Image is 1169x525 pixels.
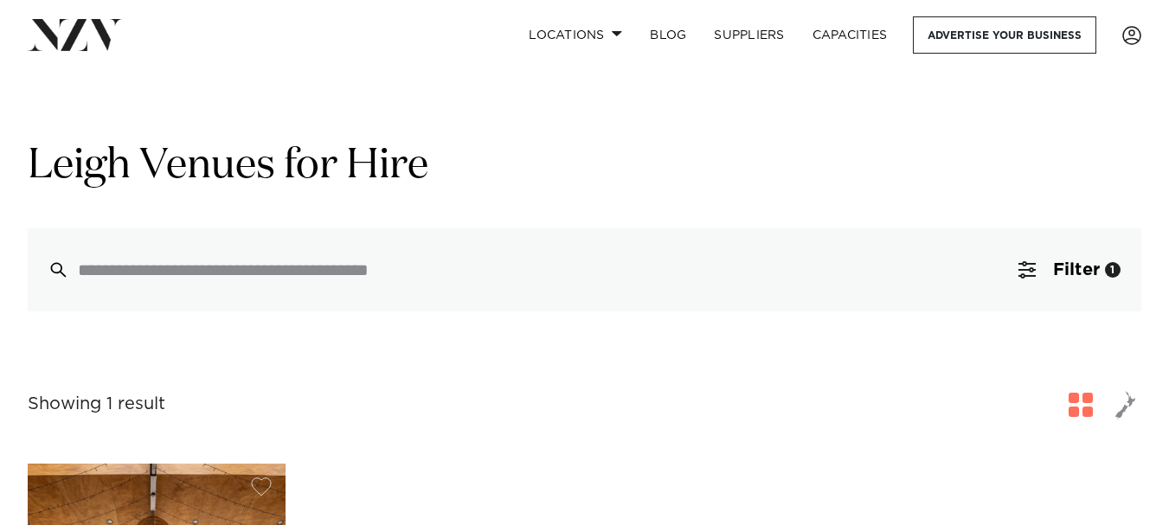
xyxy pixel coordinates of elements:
[28,19,122,50] img: nzv-logo.png
[913,16,1096,54] a: Advertise your business
[636,16,700,54] a: BLOG
[700,16,798,54] a: SUPPLIERS
[515,16,636,54] a: Locations
[28,139,1141,194] h1: Leigh Venues for Hire
[1105,262,1121,278] div: 1
[1053,261,1100,279] span: Filter
[28,391,165,418] div: Showing 1 result
[998,228,1141,311] button: Filter1
[799,16,902,54] a: Capacities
